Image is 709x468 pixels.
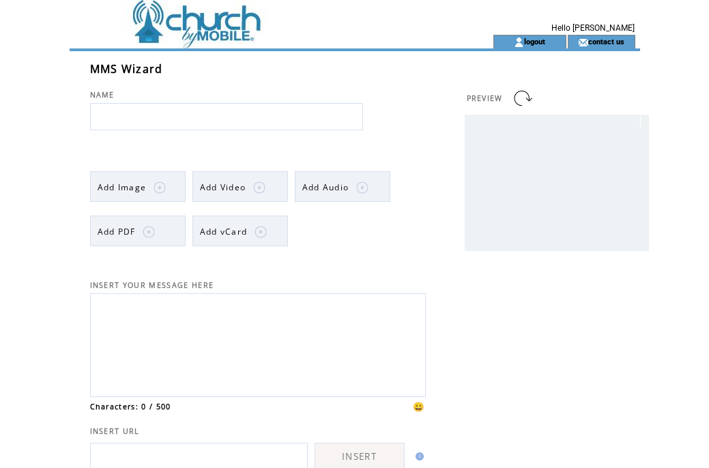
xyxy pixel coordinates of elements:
[192,216,288,246] a: Add vCard
[514,37,524,48] img: account_icon.gif
[588,37,624,46] a: contact us
[90,171,186,202] a: Add Image
[98,181,147,193] span: Add Image
[90,90,115,100] span: NAME
[90,426,140,436] span: INSERT URL
[413,400,425,413] span: 😀
[154,181,166,194] img: plus.png
[253,181,265,194] img: plus.png
[90,216,186,246] a: Add PDF
[200,181,246,193] span: Add Video
[578,37,588,48] img: contact_us_icon.gif
[143,226,155,238] img: plus.png
[255,226,267,238] img: plus.png
[302,181,349,193] span: Add Audio
[90,402,171,411] span: Characters: 0 / 500
[411,452,424,460] img: help.gif
[551,23,635,33] span: Hello [PERSON_NAME]
[524,37,545,46] a: logout
[200,226,248,237] span: Add vCard
[295,171,390,202] a: Add Audio
[192,171,288,202] a: Add Video
[98,226,136,237] span: Add PDF
[467,93,503,103] span: PREVIEW
[90,280,214,290] span: INSERT YOUR MESSAGE HERE
[90,61,163,76] span: MMS Wizard
[356,181,368,194] img: plus.png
